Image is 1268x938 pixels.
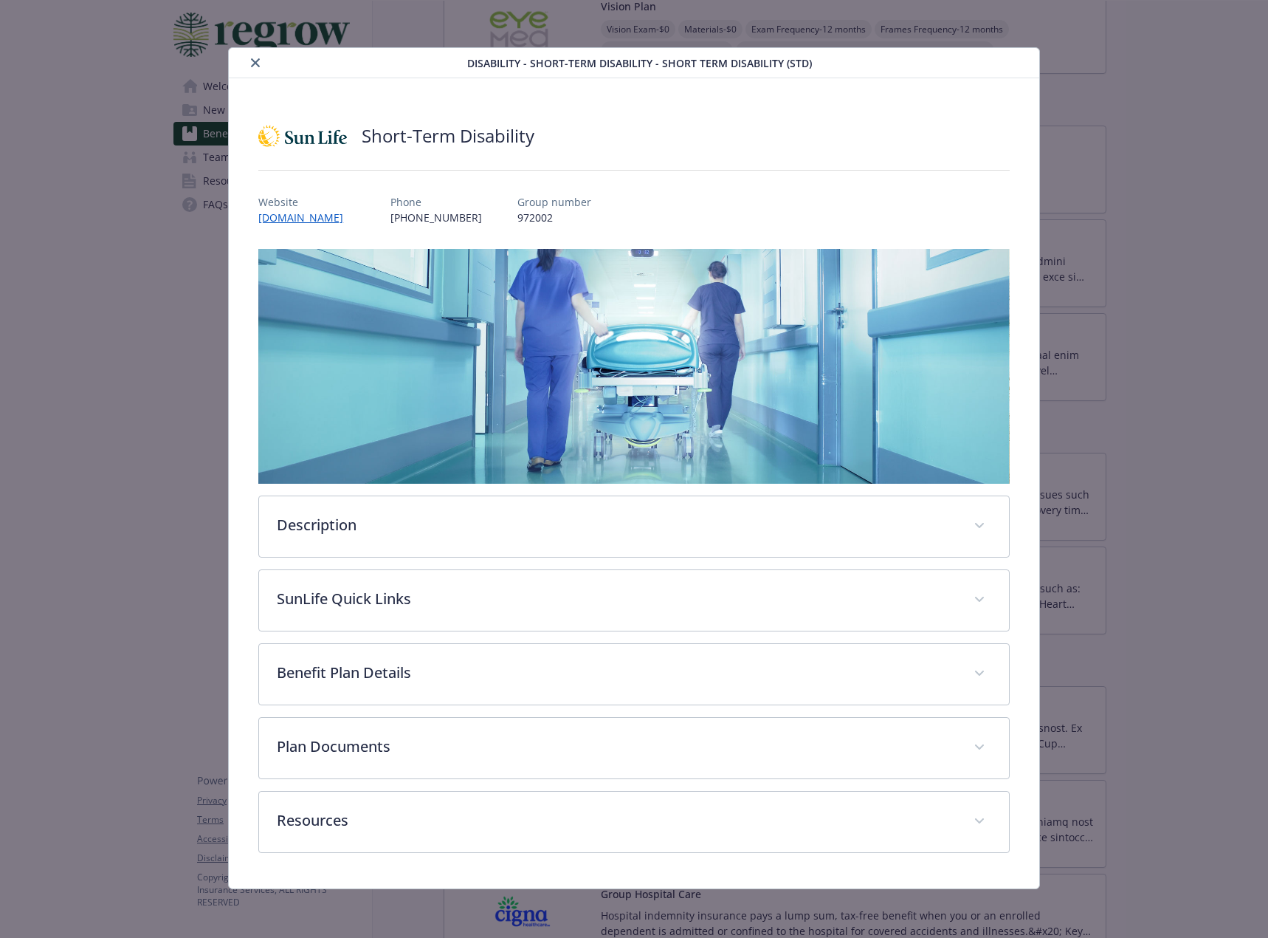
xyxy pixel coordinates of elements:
div: Plan Documents [259,718,1009,778]
div: Description [259,496,1009,557]
p: Benefit Plan Details [277,662,956,684]
p: [PHONE_NUMBER] [390,210,482,225]
p: Plan Documents [277,736,956,758]
span: Disability - Short-Term Disability - Short Term Disability (STD) [467,55,812,71]
img: banner [258,249,1010,484]
div: Resources [259,792,1009,852]
div: Benefit Plan Details [259,644,1009,705]
button: close [247,54,264,72]
img: Sun Life Financial [258,114,347,158]
a: [DOMAIN_NAME] [258,210,355,225]
p: 972002 [517,210,591,225]
div: SunLife Quick Links [259,570,1009,631]
p: Phone [390,194,482,210]
p: Group number [517,194,591,210]
p: Resources [277,809,956,832]
div: details for plan Disability - Short-Term Disability - Short Term Disability (STD) [127,47,1141,889]
p: Description [277,514,956,536]
p: Website [258,194,355,210]
p: SunLife Quick Links [277,588,956,610]
h2: Short-Term Disability [362,123,534,148]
